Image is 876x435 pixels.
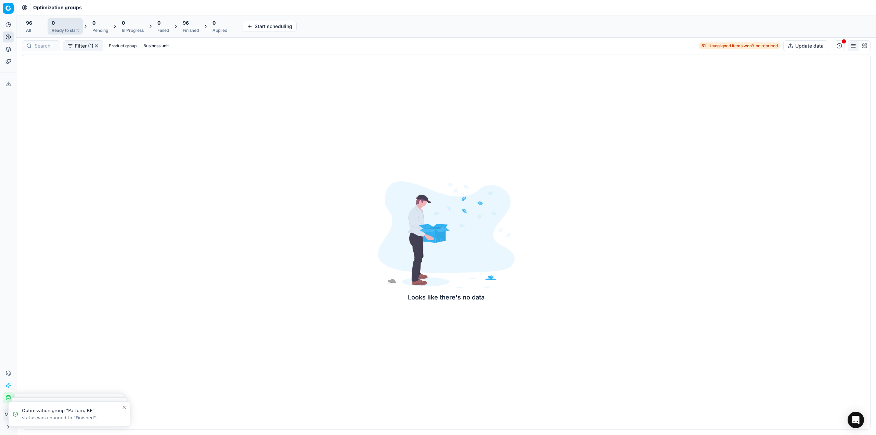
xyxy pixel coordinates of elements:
[52,20,55,26] span: 0
[63,40,103,51] button: Filter (1)
[106,42,139,50] button: Product group
[120,403,128,411] button: Close toast
[243,21,297,32] button: Start scheduling
[157,20,160,26] span: 0
[35,42,56,49] input: Search
[183,28,199,33] div: Finished
[701,43,706,49] strong: 51
[52,28,79,33] div: Ready to start
[3,409,14,420] button: MC
[22,415,121,421] div: status was changed to "Finished".
[3,409,13,420] span: MC
[378,293,515,302] div: Looks like there's no data
[22,407,121,414] div: Optimization group "Parfum, BE"
[122,28,144,33] div: In Progress
[699,42,781,49] a: 51Unassigned items won't be repriced
[26,28,32,33] div: All
[708,43,778,49] span: Unassigned items won't be repriced
[157,28,169,33] div: Failed
[92,20,95,26] span: 0
[92,28,108,33] div: Pending
[212,20,216,26] span: 0
[33,4,82,11] nav: breadcrumb
[848,412,864,428] div: Open Intercom Messenger
[33,4,82,11] span: Optimization groups
[183,20,189,26] span: 96
[141,42,171,50] button: Business unit
[122,20,125,26] span: 0
[26,20,32,26] span: 96
[212,28,227,33] div: Applied
[783,40,828,51] button: Update data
